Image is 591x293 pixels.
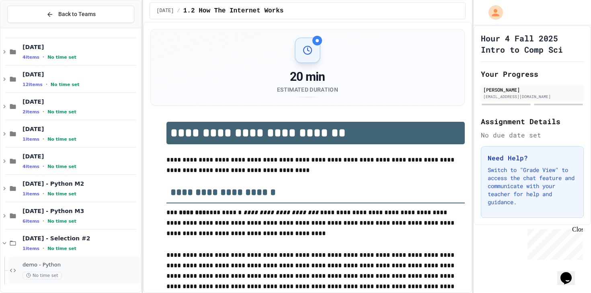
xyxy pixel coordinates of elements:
span: [DATE] [23,98,139,105]
span: No time set [47,191,76,197]
span: No time set [47,164,76,169]
span: • [43,109,44,115]
div: No due date set [481,130,584,140]
span: No time set [23,272,62,279]
span: / [177,8,180,14]
span: • [43,163,44,170]
div: [PERSON_NAME] [483,86,581,93]
span: • [43,218,44,224]
iframe: chat widget [524,226,583,260]
span: No time set [47,55,76,60]
span: No time set [47,246,76,251]
span: • [43,245,44,252]
span: 4 items [23,55,39,60]
span: 1.2 How The Internet Works [183,6,284,16]
span: No time set [47,109,76,115]
span: [DATE] - Python M2 [23,180,139,187]
span: [DATE] - Python M3 [23,207,139,215]
div: [EMAIL_ADDRESS][DOMAIN_NAME] [483,94,581,100]
div: Estimated Duration [277,86,338,94]
span: [DATE] [23,43,139,51]
div: 20 min [277,70,338,84]
div: Chat with us now!Close [3,3,55,51]
span: • [43,54,44,60]
span: [DATE] - Selection #2 [23,235,139,242]
h1: Hour 4 Fall 2025 Intro to Comp Sci [481,33,584,55]
span: • [46,81,47,88]
h3: Need Help? [488,153,577,163]
span: 1 items [23,137,39,142]
span: 4 items [23,164,39,169]
span: demo - Python [23,262,139,268]
span: No time set [47,219,76,224]
button: Back to Teams [7,6,134,23]
span: [DATE] [23,125,139,133]
span: • [43,136,44,142]
span: 1 items [23,246,39,251]
p: Switch to "Grade View" to access the chat feature and communicate with your teacher for help and ... [488,166,577,206]
h2: Assignment Details [481,116,584,127]
span: [DATE] [23,71,139,78]
span: 1 items [23,191,39,197]
span: Back to Teams [58,10,96,18]
span: • [43,191,44,197]
div: My Account [480,3,505,22]
span: 6 items [23,219,39,224]
span: 12 items [23,82,43,87]
span: 2 items [23,109,39,115]
span: August 20 [156,8,174,14]
span: [DATE] [23,153,139,160]
span: No time set [47,137,76,142]
h2: Your Progress [481,68,584,80]
iframe: chat widget [557,261,583,285]
span: No time set [51,82,80,87]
